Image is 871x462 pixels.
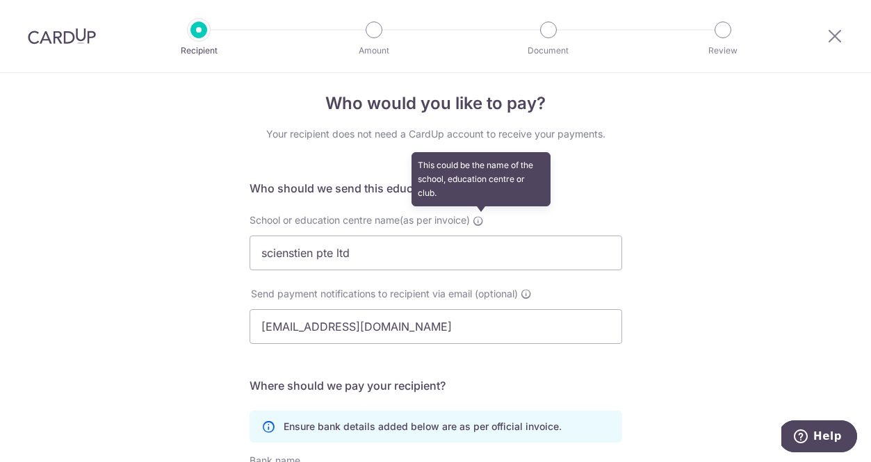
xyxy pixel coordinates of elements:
[671,44,774,58] p: Review
[32,10,60,22] span: Help
[250,377,622,394] h5: Where should we pay your recipient?
[251,287,518,301] span: Send payment notifications to recipient via email (optional)
[250,91,622,116] h4: Who would you like to pay?
[323,44,425,58] p: Amount
[284,420,562,434] p: Ensure bank details added below are as per official invoice.
[412,152,551,206] div: This could be the name of the school, education centre or club.
[781,420,857,455] iframe: Opens a widget where you can find more information
[147,44,250,58] p: Recipient
[497,44,600,58] p: Document
[250,127,622,141] div: Your recipient does not need a CardUp account to receive your payments.
[250,214,470,226] span: School or education centre name(as per invoice)
[250,309,622,344] input: Enter email address
[250,180,622,197] h5: Who should we send this education payment to?
[28,28,96,44] img: CardUp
